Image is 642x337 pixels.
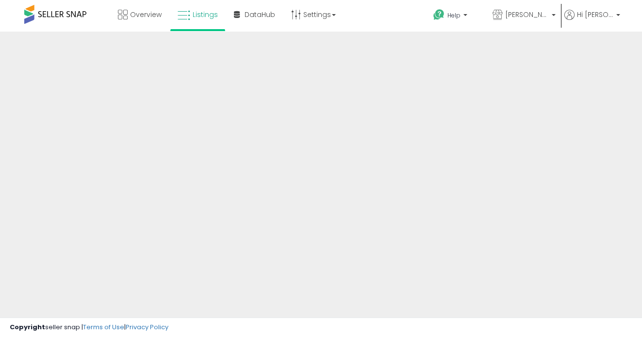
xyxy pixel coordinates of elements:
[126,322,168,332] a: Privacy Policy
[433,9,445,21] i: Get Help
[10,323,168,332] div: seller snap | |
[193,10,218,19] span: Listings
[426,1,484,32] a: Help
[10,322,45,332] strong: Copyright
[577,10,613,19] span: Hi [PERSON_NAME]
[130,10,162,19] span: Overview
[564,10,620,32] a: Hi [PERSON_NAME]
[245,10,275,19] span: DataHub
[447,11,461,19] span: Help
[505,10,549,19] span: [PERSON_NAME]
[83,322,124,332] a: Terms of Use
